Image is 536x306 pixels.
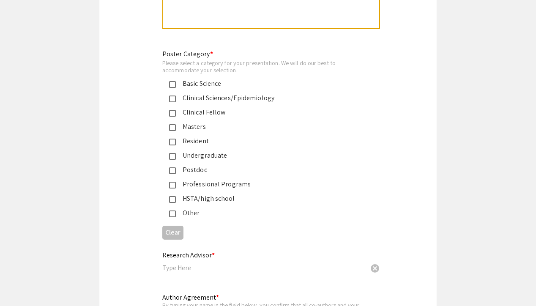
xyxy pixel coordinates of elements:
[176,79,353,89] div: Basic Science
[370,263,380,273] span: cancel
[176,136,353,146] div: Resident
[6,268,36,300] iframe: Chat
[162,263,366,272] input: Type Here
[162,251,215,260] mat-label: Research Advisor
[176,93,353,103] div: Clinical Sciences/Epidemiology
[176,107,353,117] div: Clinical Fellow
[176,150,353,161] div: Undergraduate
[162,226,183,240] button: Clear
[176,208,353,218] div: Other
[176,165,353,175] div: Postdoc
[162,59,360,74] div: Please select a category for your presentation. We will do our best to accommodate your selection.
[162,293,219,302] mat-label: Author Agreement
[162,49,213,58] mat-label: Poster Category
[176,194,353,204] div: HSTA/high school
[176,179,353,189] div: Professional Programs
[366,259,383,276] button: Clear
[176,122,353,132] div: Masters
